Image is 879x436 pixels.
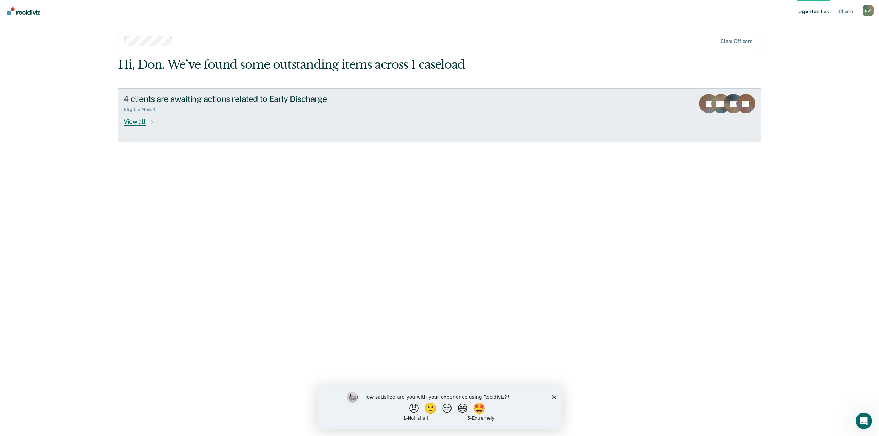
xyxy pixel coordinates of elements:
[118,58,632,72] div: Hi, Don. We’ve found some outstanding items across 1 caseload
[856,413,872,429] iframe: Intercom live chat
[317,385,562,429] iframe: Survey by Kim from Recidiviz
[124,112,162,126] div: View all
[7,7,40,15] img: Recidiviz
[118,88,761,142] a: 4 clients are awaiting actions related to Early DischargeEligible Now:4View all
[721,38,752,44] div: Clear officers
[863,5,874,16] button: Profile dropdown button
[863,5,874,16] div: D W
[124,94,365,104] div: 4 clients are awaiting actions related to Early Discharge
[124,107,161,113] div: Eligible Now : 4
